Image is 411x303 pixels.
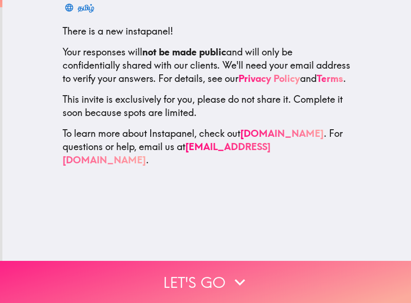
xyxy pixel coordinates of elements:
[63,93,351,119] p: This invite is exclusively for you, please do not share it. Complete it soon because spots are li...
[240,127,324,139] a: [DOMAIN_NAME]
[142,46,226,58] b: not be made public
[238,72,300,84] a: Privacy Policy
[78,1,94,14] div: தமிழ்
[63,45,351,85] p: Your responses will and will only be confidentially shared with our clients. We'll need your emai...
[317,72,343,84] a: Terms
[63,127,351,167] p: To learn more about Instapanel, check out . For questions or help, email us at .
[63,141,271,166] a: [EMAIL_ADDRESS][DOMAIN_NAME]
[63,25,173,37] span: There is a new instapanel!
